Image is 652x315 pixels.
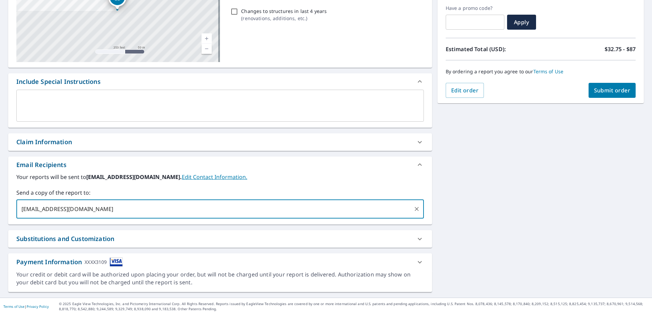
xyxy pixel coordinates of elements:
[446,45,541,53] p: Estimated Total (USD):
[59,301,649,312] p: © 2025 Eagle View Technologies, Inc. and Pictometry International Corp. All Rights Reserved. Repo...
[451,87,479,94] span: Edit order
[86,173,182,181] b: [EMAIL_ADDRESS][DOMAIN_NAME].
[605,45,636,53] p: $32.75 - $87
[16,173,424,181] label: Your reports will be sent to
[16,137,72,147] div: Claim Information
[3,304,49,309] p: |
[8,253,432,271] div: Payment InformationXXXX3109cardImage
[589,83,636,98] button: Submit order
[8,230,432,247] div: Substitutions and Customization
[16,271,424,286] div: Your credit or debit card will be authorized upon placing your order, but will not be charged unt...
[27,304,49,309] a: Privacy Policy
[110,257,123,267] img: cardImage
[594,87,631,94] span: Submit order
[446,69,636,75] p: By ordering a report you agree to our
[182,173,247,181] a: EditContactInfo
[241,7,327,15] p: Changes to structures in last 4 years
[8,133,432,151] div: Claim Information
[241,15,327,22] p: ( renovations, additions, etc. )
[533,68,564,75] a: Terms of Use
[412,204,421,214] button: Clear
[507,15,536,30] button: Apply
[16,234,114,243] div: Substitutions and Customization
[16,257,123,267] div: Payment Information
[16,160,66,169] div: Email Recipients
[513,18,531,26] span: Apply
[8,73,432,90] div: Include Special Instructions
[202,33,212,44] a: Current Level 17, Zoom In
[446,5,504,11] label: Have a promo code?
[8,156,432,173] div: Email Recipients
[16,77,101,86] div: Include Special Instructions
[3,304,25,309] a: Terms of Use
[202,44,212,54] a: Current Level 17, Zoom Out
[446,83,484,98] button: Edit order
[16,189,424,197] label: Send a copy of the report to:
[85,257,107,267] div: XXXX3109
